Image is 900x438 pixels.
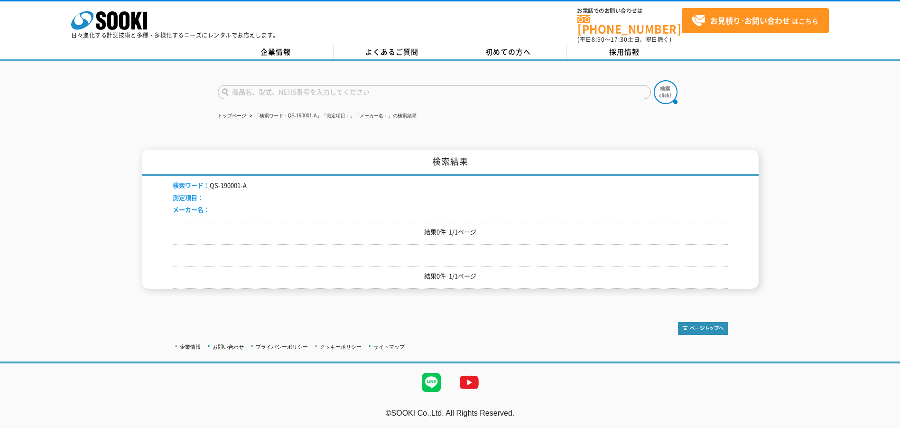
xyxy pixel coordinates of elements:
a: トップページ [218,113,246,118]
strong: お見積り･お問い合わせ [710,15,790,26]
span: (平日 ～ 土日、祝日除く) [577,35,671,44]
h1: 検索結果 [142,150,759,176]
a: 企業情報 [180,344,201,350]
img: YouTube [450,363,488,401]
li: QS-190001-A [173,181,247,190]
span: 初めての方へ [485,47,531,57]
a: プライバシーポリシー [256,344,308,350]
a: クッキーポリシー [320,344,362,350]
p: 結果0件 1/1ページ [173,227,728,237]
span: お電話でのお問い合わせは [577,8,682,14]
span: はこちら [691,14,818,28]
a: お見積り･お問い合わせはこちら [682,8,829,33]
a: お問い合わせ [213,344,244,350]
input: 商品名、型式、NETIS番号を入力してください [218,85,651,99]
img: LINE [412,363,450,401]
a: テストMail [863,419,900,427]
a: 採用情報 [566,45,683,59]
a: サイトマップ [373,344,405,350]
span: 測定項目： [173,193,204,202]
a: [PHONE_NUMBER] [577,15,682,34]
span: 8:50 [592,35,605,44]
img: btn_search.png [654,80,677,104]
li: 「検索ワード：QS-190001-A」「測定項目：」「メーカー名：」の検索結果 [248,111,417,121]
a: 初めての方へ [450,45,566,59]
span: 検索ワード： [173,181,210,190]
a: よくあるご質問 [334,45,450,59]
span: 17:30 [611,35,628,44]
img: トップページへ [678,322,728,335]
p: 日々進化する計測技術と多種・多様化するニーズにレンタルでお応えします。 [71,32,279,38]
p: 結果0件 1/1ページ [173,271,728,281]
a: 企業情報 [218,45,334,59]
span: メーカー名： [173,205,210,214]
